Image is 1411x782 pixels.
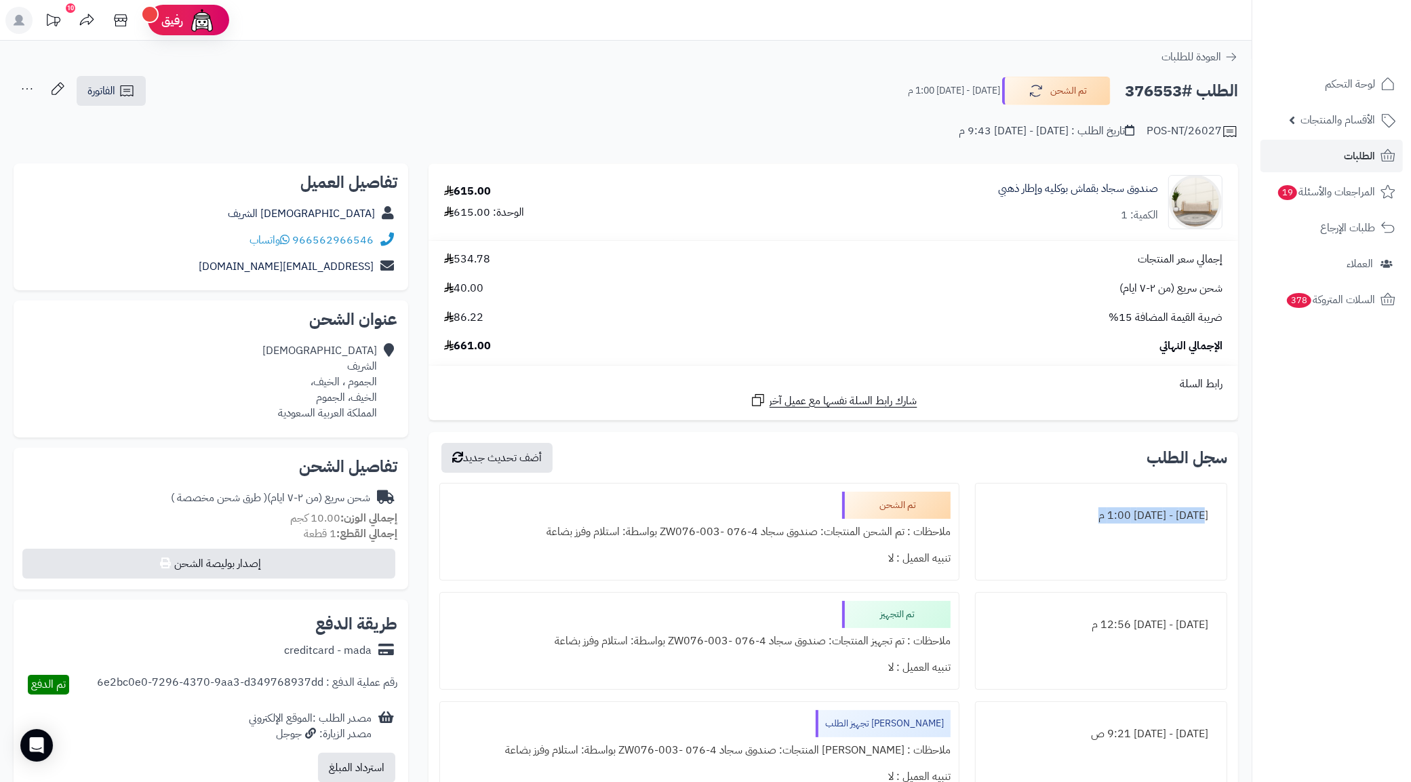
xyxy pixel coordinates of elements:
span: طلبات الإرجاع [1320,218,1375,237]
div: [PERSON_NAME] تجهيز الطلب [816,710,951,737]
div: تنبيه العميل : لا [448,545,951,572]
a: السلات المتروكة378 [1260,284,1403,316]
span: الطلبات [1344,146,1375,165]
div: [DEMOGRAPHIC_DATA] الشريف الجموم ، الخيف، الخيف، الجموم المملكة العربية السعودية [262,343,377,421]
div: [DATE] - [DATE] 1:00 م [984,503,1218,529]
div: تنبيه العميل : لا [448,654,951,681]
small: [DATE] - [DATE] 1:00 م [908,84,1000,98]
div: [DATE] - [DATE] 9:21 ص [984,721,1218,747]
span: إجمالي سعر المنتجات [1138,252,1223,267]
div: [DATE] - [DATE] 12:56 م [984,612,1218,638]
span: 378 [1287,293,1311,308]
a: الفاتورة [77,76,146,106]
img: logo-2.png [1319,38,1398,66]
button: تم الشحن [1002,77,1111,105]
h2: تفاصيل الشحن [24,458,397,475]
div: الكمية: 1 [1121,208,1158,223]
a: المراجعات والأسئلة19 [1260,176,1403,208]
span: 40.00 [444,281,483,296]
div: شحن سريع (من ٢-٧ ايام) [171,490,370,506]
div: POS-NT/26027 [1147,123,1238,140]
small: 10.00 كجم [290,510,397,526]
a: 966562966546 [292,232,374,248]
div: تم الشحن [842,492,951,519]
span: الأقسام والمنتجات [1300,111,1375,130]
div: رابط السلة [434,376,1233,392]
div: creditcard - mada [284,643,372,659]
span: السلات المتروكة [1286,290,1375,309]
button: أضف تحديث جديد [441,443,553,473]
small: 1 قطعة [304,526,397,542]
span: الإجمالي النهائي [1159,338,1223,354]
div: Open Intercom Messenger [20,729,53,762]
div: ملاحظات : [PERSON_NAME] المنتجات: صندوق سجاد 4-076 -ZW076-003 بواسطة: استلام وفرز بضاعة [448,737,951,764]
div: الوحدة: 615.00 [444,205,524,220]
span: لوحة التحكم [1325,75,1375,94]
strong: إجمالي القطع: [336,526,397,542]
a: لوحة التحكم [1260,68,1403,100]
span: ( طرق شحن مخصصة ) [171,490,267,506]
a: تحديثات المنصة [36,7,70,37]
div: رقم عملية الدفع : 6e2bc0e0-7296-4370-9aa3-d349768937dd [97,675,397,695]
div: تم التجهيز [842,601,951,628]
span: ضريبة القيمة المضافة 15% [1109,310,1223,326]
div: مصدر الزيارة: جوجل [249,726,372,742]
span: 661.00 [444,338,491,354]
h3: سجل الطلب [1147,450,1227,466]
div: مصدر الطلب :الموقع الإلكتروني [249,711,372,742]
div: تاريخ الطلب : [DATE] - [DATE] 9:43 م [959,123,1134,139]
a: الطلبات [1260,140,1403,172]
span: 19 [1278,185,1297,200]
a: العملاء [1260,248,1403,280]
span: العودة للطلبات [1161,49,1221,65]
span: رفيق [161,12,183,28]
div: ملاحظات : تم تجهيز المنتجات: صندوق سجاد 4-076 -ZW076-003 بواسطة: استلام وفرز بضاعة [448,628,951,654]
a: طلبات الإرجاع [1260,212,1403,244]
div: 10 [66,3,75,13]
span: العملاء [1347,254,1373,273]
span: المراجعات والأسئلة [1277,182,1375,201]
span: شارك رابط السلة نفسها مع عميل آخر [770,393,917,409]
img: ai-face.png [188,7,216,34]
h2: الطلب #376553 [1125,77,1238,105]
strong: إجمالي الوزن: [340,510,397,526]
span: تم الدفع [31,676,66,692]
span: الفاتورة [87,83,115,99]
div: ملاحظات : تم الشحن المنتجات: صندوق سجاد 4-076 -ZW076-003 بواسطة: استلام وفرز بضاعة [448,519,951,545]
span: 534.78 [444,252,490,267]
button: إصدار بوليصة الشحن [22,549,395,579]
div: 615.00 [444,184,491,199]
a: واتساب [250,232,290,248]
h2: تفاصيل العميل [24,174,397,191]
span: 86.22 [444,310,483,326]
a: صندوق سجاد بقماش بوكليه وإطار ذهبي [998,181,1158,197]
a: شارك رابط السلة نفسها مع عميل آخر [750,392,917,409]
img: 1752322466-1-90x90.jpg [1169,175,1222,229]
a: العودة للطلبات [1161,49,1238,65]
span: شحن سريع (من ٢-٧ ايام) [1119,281,1223,296]
h2: طريقة الدفع [315,616,397,632]
a: [EMAIL_ADDRESS][DOMAIN_NAME] [199,258,374,275]
h2: عنوان الشحن [24,311,397,328]
a: [DEMOGRAPHIC_DATA] الشريف [228,206,375,222]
